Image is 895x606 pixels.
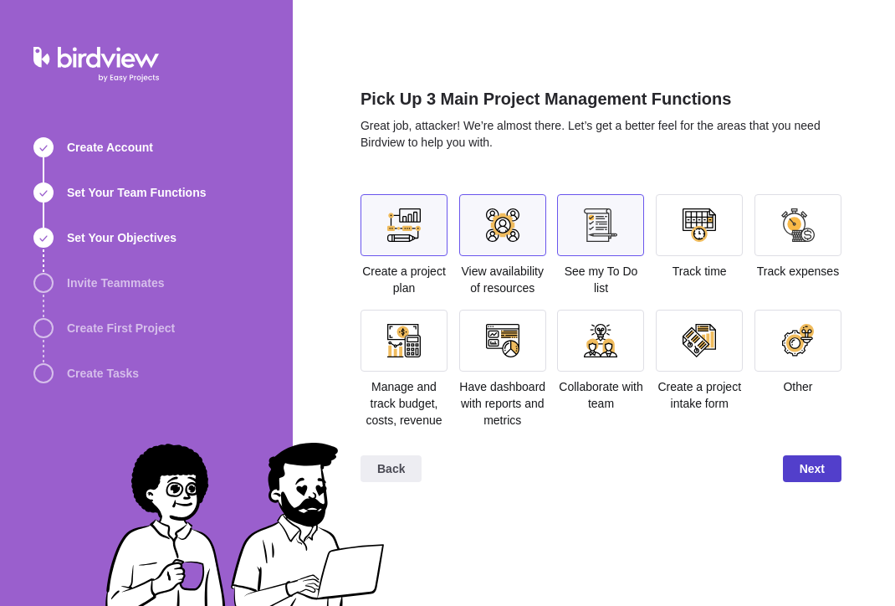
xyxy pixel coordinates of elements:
[67,139,153,156] span: Create Account
[361,87,841,117] h2: Pick Up 3 Main Project Management Functions
[362,264,446,295] span: Create a project plan
[565,264,638,295] span: See my To Do list
[377,459,405,479] span: Back
[366,380,442,427] span: Manage and track budget, costs, revenue
[461,264,544,295] span: View availability of resources
[67,365,139,382] span: Create Tasks
[657,380,741,410] span: Create a project intake form
[673,264,727,278] span: Track time
[361,119,821,149] span: Great job, attacker! We’re almost there. Let’s get a better feel for the areas that you need Bird...
[783,455,841,482] span: Next
[559,380,642,410] span: Collaborate with team
[800,459,825,479] span: Next
[67,229,176,246] span: Set Your Objectives
[459,380,545,427] span: Have dashboard with reports and metrics
[361,455,422,482] span: Back
[783,380,812,393] span: Other
[67,320,175,336] span: Create First Project
[67,184,206,201] span: Set Your Team Functions
[67,275,164,291] span: Invite Teammates
[757,264,839,278] span: Track expenses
